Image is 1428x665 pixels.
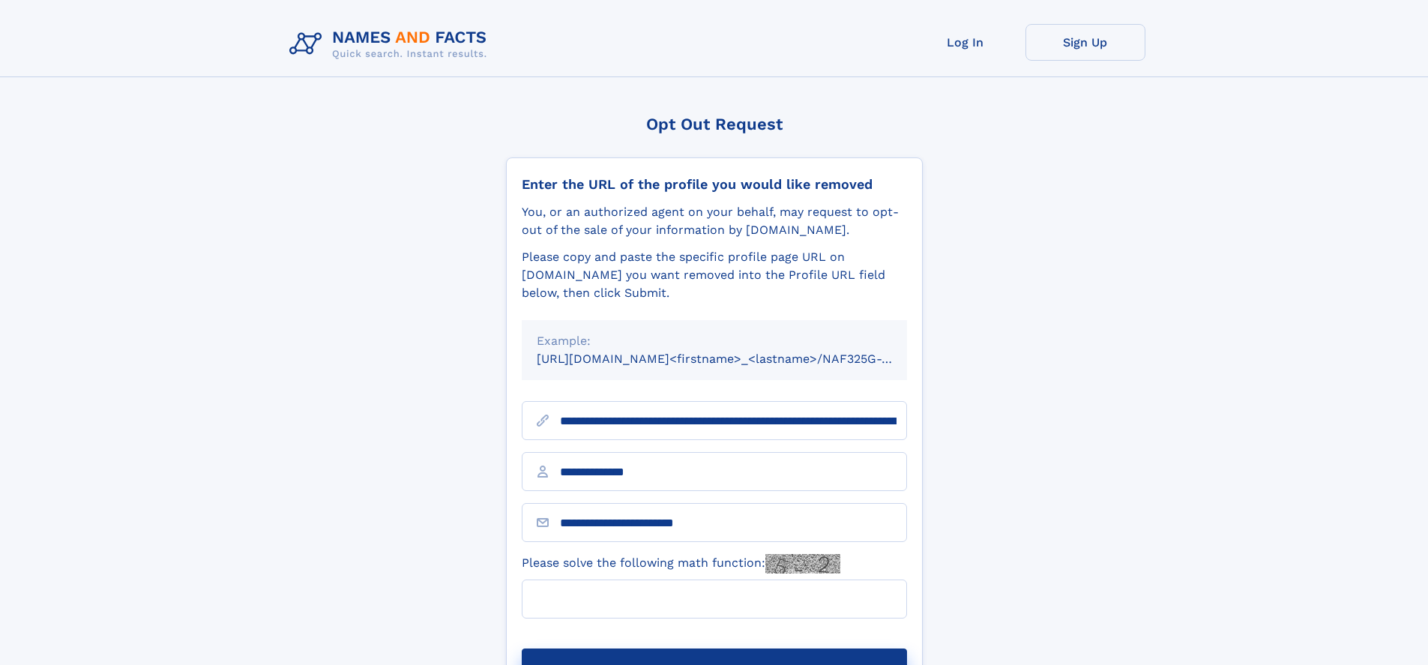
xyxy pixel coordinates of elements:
img: Logo Names and Facts [283,24,499,64]
a: Sign Up [1025,24,1145,61]
a: Log In [906,24,1025,61]
small: [URL][DOMAIN_NAME]<firstname>_<lastname>/NAF325G-xxxxxxxx [537,352,936,366]
div: Enter the URL of the profile you would like removed [522,176,907,193]
div: You, or an authorized agent on your behalf, may request to opt-out of the sale of your informatio... [522,203,907,239]
div: Opt Out Request [506,115,923,133]
div: Example: [537,332,892,350]
label: Please solve the following math function: [522,554,840,574]
div: Please copy and paste the specific profile page URL on [DOMAIN_NAME] you want removed into the Pr... [522,248,907,302]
